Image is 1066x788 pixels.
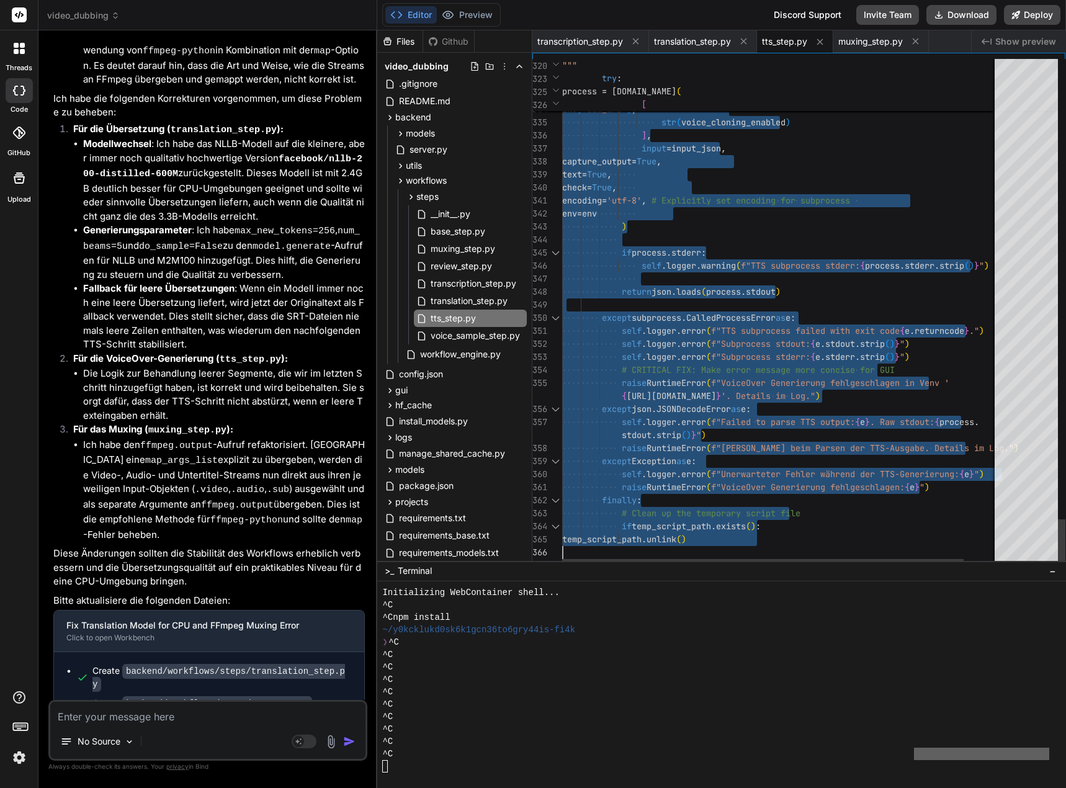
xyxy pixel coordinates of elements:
div: Click to collapse the range. [547,494,563,507]
span: ) [686,429,691,441]
span: ( [676,534,681,545]
span: as [676,455,686,467]
span: } [969,468,974,480]
span: 326 [532,99,546,112]
code: max_new_tokens=256 [235,226,335,236]
img: Pick Models [124,737,135,747]
span: ( [706,416,711,428]
span: , [721,143,726,154]
span: self [622,351,642,362]
li: Die Logik zur Behandlung leerer Segmente, die wir im letzten Schritt hinzugefügt haben, ist korre... [83,367,365,423]
span: [ [642,99,647,110]
span: package.json [398,478,455,493]
code: model.generate [253,241,331,252]
span: ( [706,442,711,454]
div: 354 [532,364,546,377]
span: ) [905,338,910,349]
button: − [1047,561,1059,581]
code: map [314,46,331,56]
span: ( [681,429,686,441]
span: f"TTS subprocess failed with exit code [711,325,900,336]
span: as [776,312,786,323]
span: server.py [408,142,449,157]
img: attachment [324,735,338,749]
div: Github [423,35,474,48]
span: stdout.strip [622,429,681,441]
span: ( [706,377,711,388]
code: num_beams=5 [83,226,360,252]
li: Ich habe den -Aufruf refaktorisiert. [GEOGRAPHIC_DATA] eine explizit zu übergeben, werden die Vid... [83,438,365,542]
label: threads [6,63,32,73]
button: Fix Translation Model for CPU and FFmpeg Muxing ErrorClick to open Workbench [54,611,344,651]
span: process.stderr [632,247,701,258]
span: e.returncode [905,325,964,336]
span: ~/y0kcklukd0sk6k1gcn36to6gry44is-fi4k [382,624,575,636]
span: voice_sample_step.py [429,328,521,343]
span: ( [964,260,969,271]
div: 364 [532,520,546,533]
span: self [622,338,642,349]
span: e [741,403,746,414]
button: Preview [437,6,498,24]
span: { [810,351,815,362]
span: .logger.error [642,325,706,336]
span: README.md [398,94,452,109]
span: process.stderr.strip [865,260,964,271]
code: backend/workflows/steps/translation_step.py [92,664,345,692]
span: RuntimeError [647,481,706,493]
span: e.stdout.strip [815,338,885,349]
span: ) [786,117,791,128]
span: { [959,468,964,480]
span: tts_step.py [762,35,807,48]
span: 325 [532,86,546,99]
code: map_args_list [145,455,218,466]
span: workflow_engine.py [419,347,502,362]
span: models [395,463,424,476]
span: video_dubbing [385,60,449,73]
span: ^Cnpm install [382,611,450,624]
code: ffmpeg.output [201,500,274,511]
span: f"[PERSON_NAME] beim Parsen der TTS-Ausgabe. Details im L [711,442,994,454]
span: temp_script_path.unlink [562,534,676,545]
div: 344 [532,233,546,246]
span: transcription_step.py [429,276,517,291]
span: ) [984,260,989,271]
button: Editor [385,6,437,24]
div: 362 [532,494,546,507]
span: self [622,468,642,480]
span: { [860,260,865,271]
p: Bitte aktualisiere die folgenden Dateien: [53,594,365,608]
span: utils [406,159,422,172]
span: } [915,481,920,493]
span: ( [885,338,890,349]
span: r GUI [870,364,895,375]
span: process.stdout [706,286,776,297]
div: 356 [532,403,546,416]
span: requirements_models.txt [398,545,500,560]
span: , [656,156,661,167]
span: ( [706,338,711,349]
span: translation_step.py [429,293,509,308]
span: True [592,182,612,193]
span: Exception [632,455,676,467]
span: ( [676,86,681,97]
span: install_models.py [398,414,469,429]
span: ) [681,534,686,545]
span: : [756,521,761,532]
span: } [964,325,969,336]
span: e [686,455,691,467]
span: { [622,390,627,401]
span: # Explicitly set encoding for subprocess [652,195,850,206]
span: subprocess.CalledProcessError [632,312,776,323]
div: 361 [532,481,546,494]
span: : [691,455,696,467]
div: 346 [532,259,546,272]
span: tts_step.py [429,311,477,326]
span: transcription_step.py [537,35,623,48]
span: − [1049,565,1056,577]
span: f"TTS subprocess stderr: [741,260,860,271]
span: capture_output= [562,156,637,167]
code: map [346,515,362,526]
div: 359 [532,455,546,468]
div: 338 [532,155,546,168]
